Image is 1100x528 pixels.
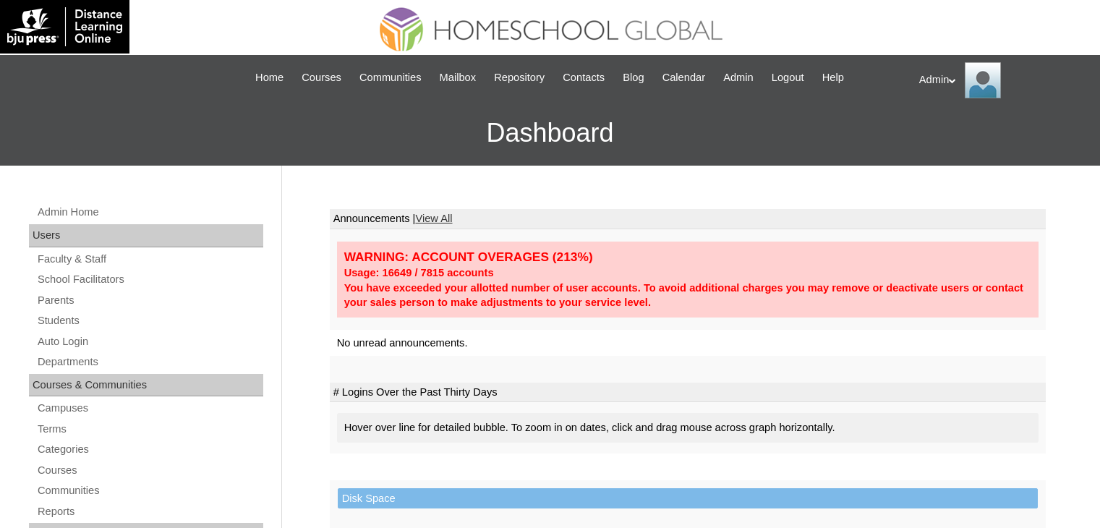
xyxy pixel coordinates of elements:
[415,213,452,224] a: View All
[7,7,122,46] img: logo-white.png
[359,69,422,86] span: Communities
[344,281,1031,310] div: You have exceeded your allotted number of user accounts. To avoid additional charges you may remo...
[440,69,477,86] span: Mailbox
[487,69,552,86] a: Repository
[723,69,754,86] span: Admin
[555,69,612,86] a: Contacts
[716,69,761,86] a: Admin
[662,69,705,86] span: Calendar
[494,69,545,86] span: Repository
[36,333,263,351] a: Auto Login
[772,69,804,86] span: Logout
[432,69,484,86] a: Mailbox
[615,69,651,86] a: Blog
[338,488,1038,509] td: Disk Space
[352,69,429,86] a: Communities
[36,203,263,221] a: Admin Home
[36,503,263,521] a: Reports
[7,101,1093,166] h3: Dashboard
[294,69,349,86] a: Courses
[919,62,1086,98] div: Admin
[36,271,263,289] a: School Facilitators
[302,69,341,86] span: Courses
[815,69,851,86] a: Help
[344,267,494,278] strong: Usage: 16649 / 7815 accounts
[337,413,1039,443] div: Hover over line for detailed bubble. To zoom in on dates, click and drag mouse across graph horiz...
[330,209,1046,229] td: Announcements |
[36,353,263,371] a: Departments
[248,69,291,86] a: Home
[36,399,263,417] a: Campuses
[36,440,263,459] a: Categories
[36,482,263,500] a: Communities
[36,420,263,438] a: Terms
[822,69,844,86] span: Help
[255,69,283,86] span: Home
[655,69,712,86] a: Calendar
[764,69,811,86] a: Logout
[330,330,1046,357] td: No unread announcements.
[36,250,263,268] a: Faculty & Staff
[29,224,263,247] div: Users
[563,69,605,86] span: Contacts
[36,312,263,330] a: Students
[623,69,644,86] span: Blog
[344,249,1031,265] div: WARNING: ACCOUNT OVERAGES (213%)
[36,461,263,480] a: Courses
[29,374,263,397] div: Courses & Communities
[965,62,1001,98] img: Admin Homeschool Global
[36,291,263,310] a: Parents
[330,383,1046,403] td: # Logins Over the Past Thirty Days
